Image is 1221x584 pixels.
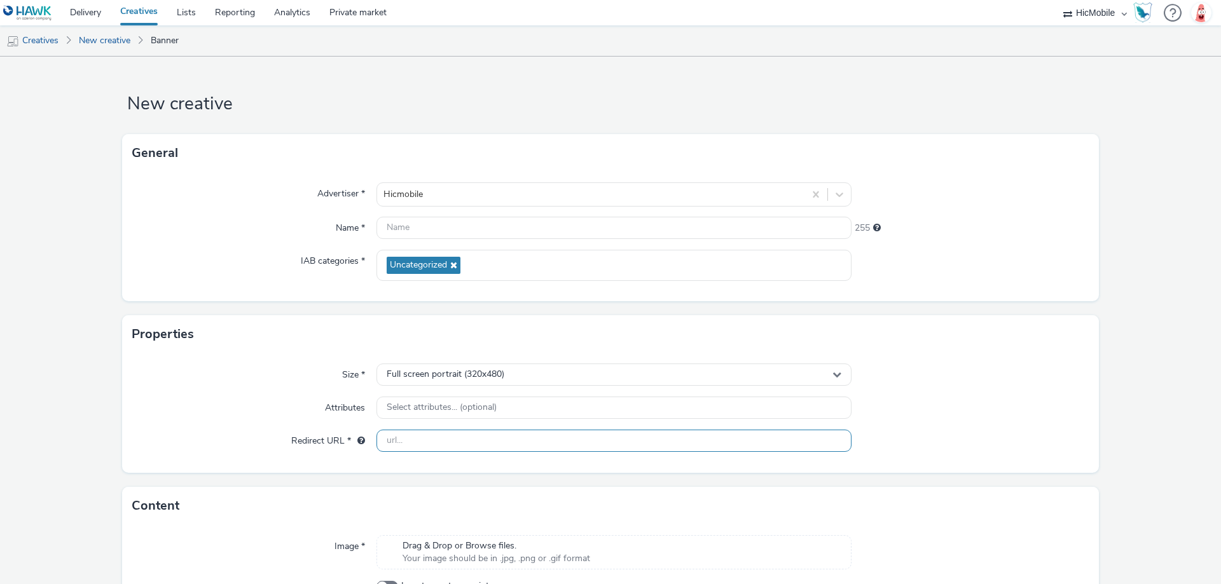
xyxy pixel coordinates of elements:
label: Redirect URL * [286,430,370,447]
div: Maximum 255 characters [873,222,881,234]
h3: Properties [132,325,194,344]
h1: New creative [122,92,1099,116]
img: Giovanni Strada [1192,3,1211,22]
label: Name * [331,217,370,234]
span: Uncategorized [390,260,447,271]
a: Hawk Academy [1133,3,1157,23]
img: Hawk Academy [1133,3,1152,23]
span: 255 [855,222,870,234]
span: Full screen portrait (320x480) [387,369,504,380]
h3: General [132,144,178,163]
label: Attributes [320,397,370,414]
a: Banner [144,25,185,56]
input: url... [376,430,852,452]
img: undefined Logo [3,5,52,21]
label: Image * [329,535,370,553]
a: New creative [72,25,137,56]
input: Name [376,217,852,239]
label: IAB categories * [296,250,370,268]
img: mobile [6,35,19,48]
label: Advertiser * [312,182,370,200]
h3: Content [132,496,179,515]
span: Your image should be in .jpg, .png or .gif format [403,552,590,565]
span: Select attributes... (optional) [387,402,497,413]
span: Drag & Drop or Browse files. [403,540,590,552]
div: URL will be used as a validation URL with some SSPs and it will be the redirection URL of your cr... [351,435,365,447]
label: Size * [337,363,370,381]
